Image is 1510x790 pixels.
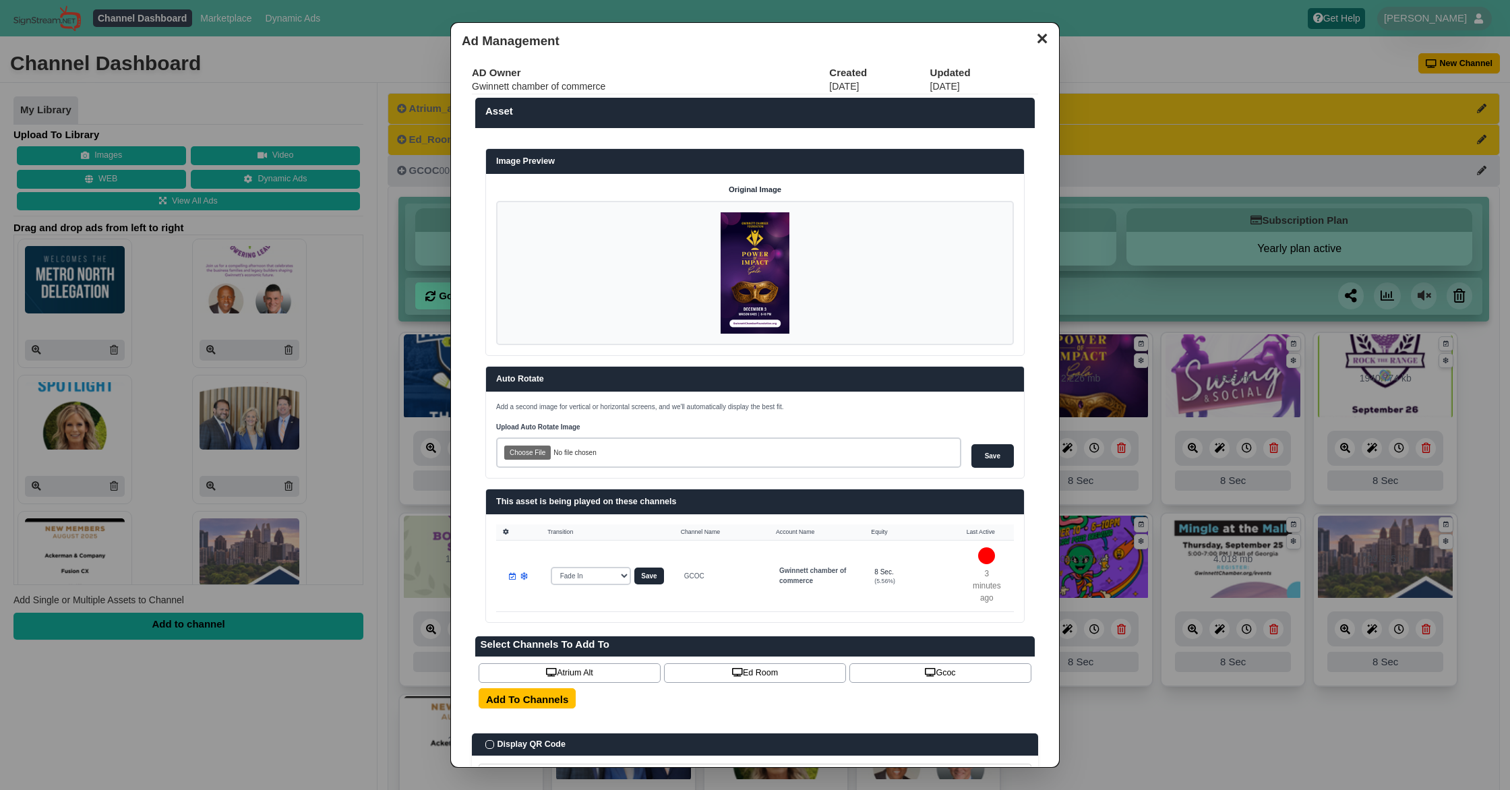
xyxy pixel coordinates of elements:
button: Save [634,568,663,584]
span: Display QR Code [497,739,566,751]
td: Gwinnett chamber of commerce [472,80,829,94]
button: ✕ [1029,27,1055,47]
th: Updated [930,66,1038,80]
td: [DATE] [829,80,930,94]
h3: This asset is being played on these channels [496,496,1014,508]
a: Ed Room [664,663,846,683]
th: Equity [864,524,959,540]
h3: Ad Management [462,34,1048,49]
h3: Image Preview [496,156,1014,168]
input: Save [971,444,1014,468]
th: AD Owner [472,66,829,80]
input: Add To Channels [479,688,576,708]
th: Account Name [769,524,864,540]
th: Last Active [960,524,1014,540]
strong: Gwinnett chamber of commerce [779,567,846,584]
h4: Original Image [496,184,1014,196]
td: GCOC [674,540,769,611]
h3: Auto Rotate [496,373,1014,386]
div: 8 Sec. [874,567,949,577]
a: Atrium Alt [479,663,661,683]
a: Gcoc [849,663,1031,683]
img: P250x250 image processing20250724 1016204 9xiy4m [721,212,789,334]
th: Transition [541,524,673,540]
div: (5.56%) [874,577,949,586]
th: Created [829,66,930,80]
td: [DATE] [930,80,1038,94]
p: Add a second image for vertical or horizontal screens, and we'll automatically display the best fit. [496,402,1014,412]
label: Select Channels To Add To [481,638,1030,651]
label: Asset [485,104,1025,118]
p: 3 minutes ago [970,568,1004,605]
label: Upload Auto Rotate Image [496,422,961,432]
th: Channel Name [674,524,769,540]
